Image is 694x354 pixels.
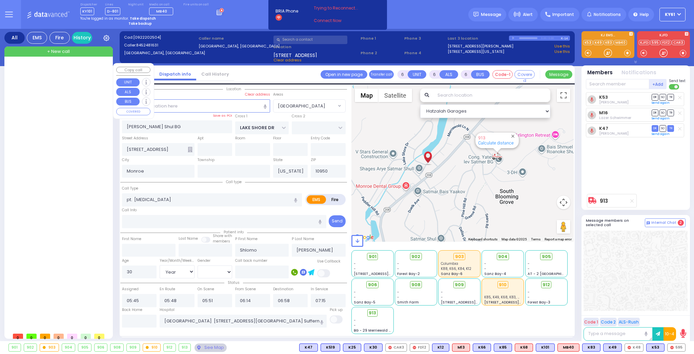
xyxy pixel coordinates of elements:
[116,78,140,86] button: UNIT
[354,295,356,300] span: -
[317,259,341,264] label: Use Callback
[478,140,514,145] a: Calculate distance
[584,318,599,326] button: Code 1
[650,40,660,45] a: 595
[307,195,326,204] label: EMS
[542,253,551,260] span: 905
[599,100,629,105] span: Hershel Lowy
[667,343,686,352] div: 595
[600,198,608,203] a: 913
[179,236,198,241] label: Last Name
[116,88,140,96] button: ALS
[498,253,508,260] span: 904
[557,343,579,352] div: ALS
[354,271,418,276] span: [STREET_ADDRESS][PERSON_NAME]
[452,343,470,352] div: M13
[275,8,298,14] span: BRIA Phone
[354,261,356,266] span: -
[273,36,347,44] input: Search a contact
[440,70,458,79] button: ALS
[492,70,513,79] button: Code-1
[49,32,70,44] div: Fire
[67,334,77,339] span: 0
[515,343,533,352] div: ALS
[528,290,530,295] span: -
[62,344,75,351] div: 904
[311,157,316,163] label: ZIP
[614,40,627,45] a: MB40
[368,281,377,288] span: 906
[484,300,548,305] span: [STREET_ADDRESS][PERSON_NAME]
[582,343,600,352] div: K83
[600,318,617,326] button: Code 2
[514,70,535,79] button: Covered
[235,136,245,141] label: Room
[105,7,120,15] span: D-801
[127,344,140,351] div: 909
[652,132,670,136] a: Send again
[47,48,70,55] span: + New call
[299,343,318,352] div: K47
[528,271,578,276] span: AT - 2 [GEOGRAPHIC_DATA]
[557,88,570,102] button: Toggle fullscreen view
[354,266,356,271] span: -
[321,343,340,352] div: K519
[292,114,305,119] label: Cross 2
[515,343,533,352] div: K68
[667,110,674,116] span: TR
[128,21,152,26] strong: Take backup
[122,307,142,313] label: Back Home
[183,3,209,7] label: Fire units on call
[122,99,270,112] input: Search location here
[124,35,197,40] label: Cad:
[397,261,399,266] span: -
[273,52,317,57] span: [STREET_ADDRESS]
[481,11,501,18] span: Message
[441,290,443,295] span: -
[198,287,214,292] label: On Scene
[637,34,690,38] label: KJFD
[213,233,232,238] small: Share with
[646,343,665,352] div: BLS
[670,346,674,349] img: red-radio-icon.svg
[273,44,359,50] label: Location
[581,34,634,38] label: KJ EMS...
[523,12,533,18] span: Alert
[355,88,379,102] button: Show street map
[471,70,490,79] button: BUS
[557,196,570,209] button: Map camera controls
[72,32,92,44] a: History
[124,50,197,56] label: [GEOGRAPHIC_DATA], [GEOGRAPHIC_DATA]
[528,261,530,266] span: -
[369,253,376,260] span: 901
[199,43,271,49] label: [GEOGRAPHIC_DATA], [GEOGRAPHIC_DATA]
[213,113,232,118] label: Save as POI
[652,94,658,100] span: DR
[536,343,555,352] div: K101
[122,208,137,213] label: Call Info
[95,344,107,351] div: 906
[448,36,509,41] label: Last 3 location
[448,49,504,55] a: [STREET_ADDRESS][US_STATE]
[13,334,23,339] span: 0
[645,218,686,227] button: Internal Chat 2
[453,253,465,260] div: 903
[404,50,446,56] span: Phone 4
[273,57,302,63] span: Clear address
[667,125,674,132] span: TR
[646,343,665,352] div: K53
[223,86,245,92] span: Location
[484,261,486,266] span: -
[198,258,210,263] label: Gender
[40,334,50,339] span: 0
[586,218,645,227] h5: Message members on selected call
[599,126,608,131] a: K47
[154,71,196,77] a: Dispatch info
[432,343,449,352] div: BLS
[587,69,613,77] button: Members
[640,12,649,18] span: Help
[122,287,139,292] label: Assigned
[667,94,674,100] span: TR
[510,133,516,139] button: Close
[26,334,37,339] span: 0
